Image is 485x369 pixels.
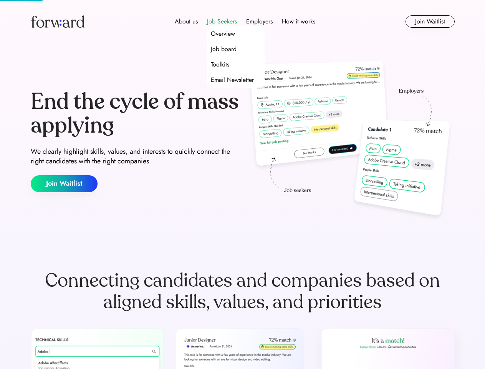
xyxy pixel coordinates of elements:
[211,29,235,38] div: Overview
[31,147,240,166] div: We clearly highlight skills, values, and interests to quickly connect the right candidates with t...
[211,60,229,69] div: Toolkits
[207,17,237,26] div: Job Seekers
[31,90,240,137] div: End the cycle of mass applying
[246,58,455,224] img: hero-image.png
[246,17,273,26] div: Employers
[175,17,198,26] div: About us
[211,75,254,85] div: Email Newsletter
[282,17,315,26] div: How it works
[31,15,84,28] img: Forward logo
[406,15,455,28] button: Join Waitlist
[211,45,237,54] div: Job board
[31,270,455,313] div: Connecting candidates and companies based on aligned skills, values, and priorities
[31,175,98,192] button: Join Waitlist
